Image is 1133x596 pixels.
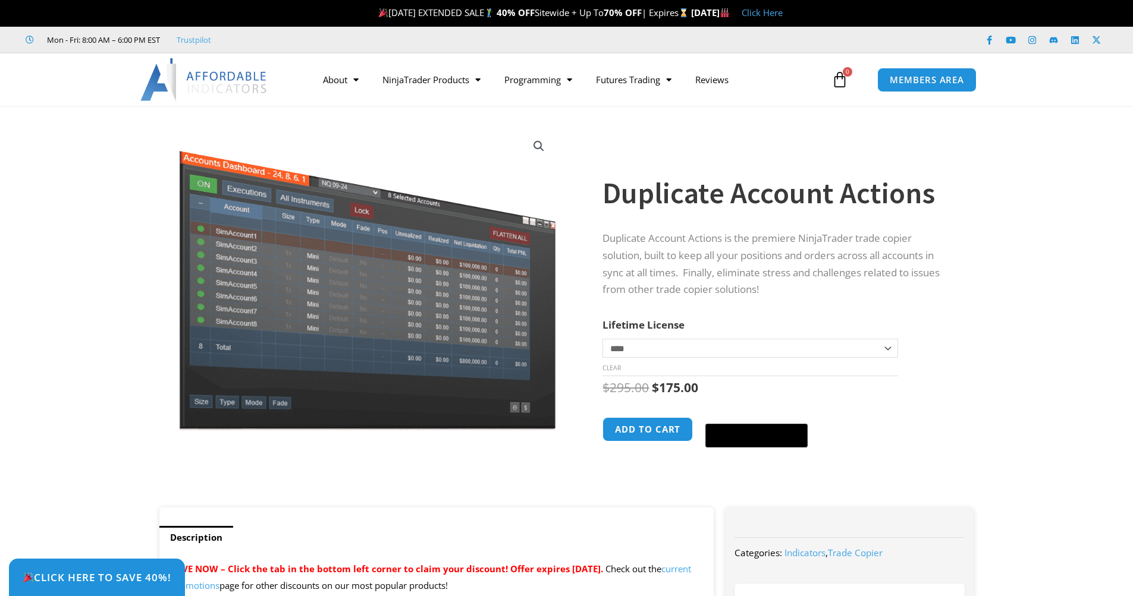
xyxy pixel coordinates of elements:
span: $ [602,379,610,396]
a: Indicators [784,547,826,559]
span: MEMBERS AREA [890,75,964,84]
button: Buy with GPay [705,424,808,447]
iframe: Secure express checkout frame [703,415,810,420]
bdi: 295.00 [602,379,649,396]
strong: 70% OFF [604,7,642,18]
img: 🎉 [379,8,388,17]
img: 🏌️‍♂️ [485,8,494,17]
img: ⌛ [679,8,688,17]
span: , [784,547,883,559]
img: Screenshot 2024-08-26 15414455555 [176,127,558,430]
a: Description [159,526,233,549]
span: [DATE] EXTENDED SALE Sitewide + Up To | Expires [376,7,691,18]
a: 0 [814,62,866,97]
strong: 40% OFF [497,7,535,18]
img: 🏭 [720,8,729,17]
span: Mon - Fri: 8:00 AM – 6:00 PM EST [44,33,160,47]
a: 🎉Click Here to save 40%! [9,559,185,596]
span: Categories: [735,547,782,559]
a: Programming [492,66,584,93]
a: Trade Copier [828,547,883,559]
a: MEMBERS AREA [877,68,977,92]
img: 🎉 [23,572,33,582]
label: Lifetime License [602,318,685,332]
h1: Duplicate Account Actions [602,172,950,214]
a: Clear options [602,364,621,372]
p: Duplicate Account Actions is the premiere NinjaTrader trade copier solution, built to keep all yo... [602,230,950,299]
a: Click Here [742,7,783,18]
a: View full-screen image gallery [528,135,550,157]
a: Reviews [683,66,740,93]
nav: Menu [311,66,828,93]
a: Trustpilot [177,33,211,47]
a: About [311,66,371,93]
span: 0 [843,67,852,77]
span: Click Here to save 40%! [23,572,171,582]
img: LogoAI | Affordable Indicators – NinjaTrader [140,58,268,101]
a: Futures Trading [584,66,683,93]
span: $ [652,379,659,396]
button: Add to cart [602,417,693,442]
a: NinjaTrader Products [371,66,492,93]
strong: [DATE] [691,7,730,18]
bdi: 175.00 [652,379,698,396]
